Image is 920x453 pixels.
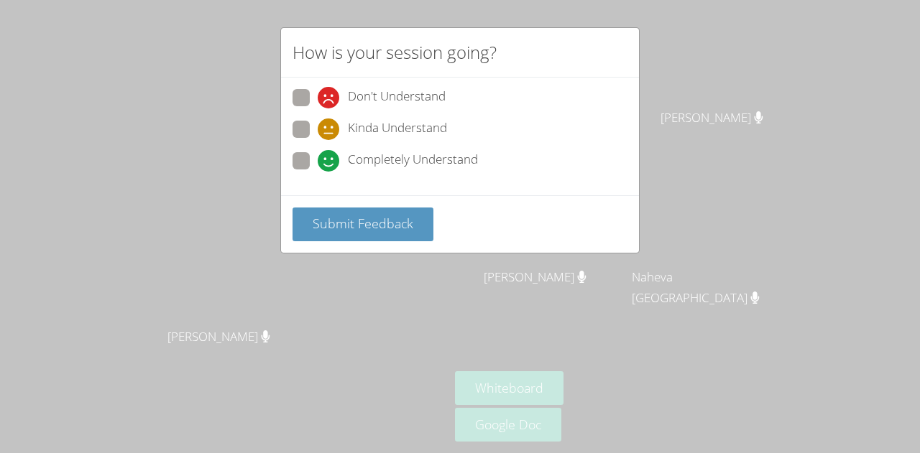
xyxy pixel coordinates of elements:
h2: How is your session going? [293,39,497,65]
span: Don't Understand [348,87,446,108]
span: Kinda Understand [348,118,447,140]
span: Completely Understand [348,150,478,172]
span: Submit Feedback [313,215,413,232]
button: Submit Feedback [293,207,433,241]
